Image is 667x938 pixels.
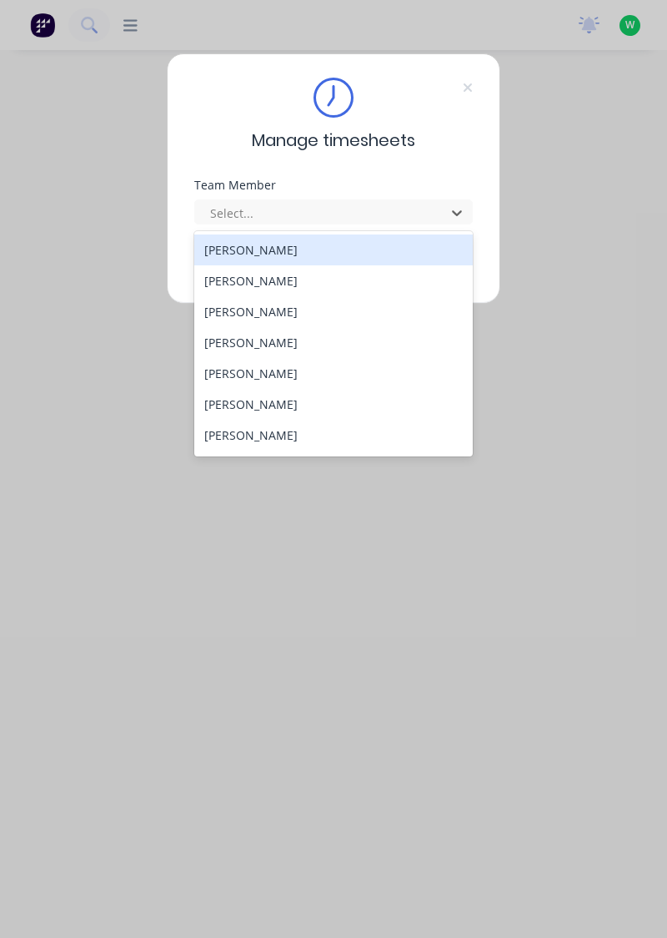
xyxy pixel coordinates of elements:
div: [PERSON_NAME] [194,296,474,327]
div: [PERSON_NAME] [194,327,474,358]
div: Team Member [194,179,473,191]
div: [PERSON_NAME] [194,389,474,420]
div: [PERSON_NAME] [194,265,474,296]
div: [PERSON_NAME] [194,358,474,389]
div: [PERSON_NAME] [194,420,474,451]
span: Manage timesheets [252,128,415,153]
div: [PERSON_NAME] [194,451,474,482]
div: [PERSON_NAME] [194,234,474,265]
